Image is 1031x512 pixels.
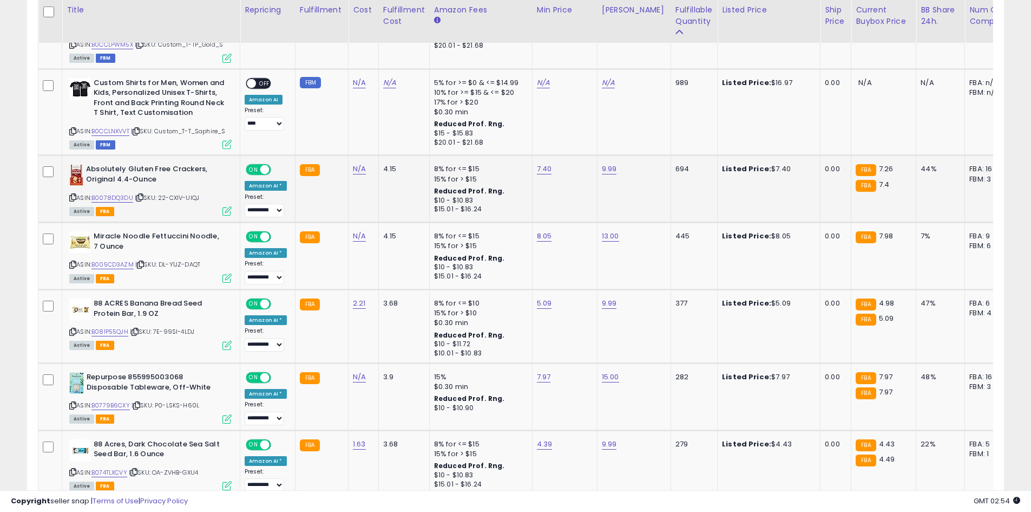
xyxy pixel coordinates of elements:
div: 0.00 [825,231,843,241]
div: seller snap | | [11,496,188,507]
small: FBA [856,164,876,176]
span: All listings currently available for purchase on Amazon [69,54,94,63]
span: OFF [270,165,287,174]
div: 44% [921,164,956,174]
div: ASIN: [69,231,232,282]
span: ON [247,440,260,449]
span: All listings currently available for purchase on Amazon [69,207,94,216]
div: 47% [921,299,956,308]
div: $0.30 min [434,107,524,117]
b: Custom Shirts for Men, Women and Kids, Personalized Unisex T-Shirts, Front and Back Printing Roun... [94,78,225,121]
img: 41sIc1WqP+L._SL40_.jpg [69,231,91,253]
span: FBM [96,54,115,63]
div: $15.01 - $16.24 [434,272,524,281]
div: 989 [675,78,709,88]
a: N/A [383,77,396,88]
a: N/A [602,77,615,88]
div: Preset: [245,401,287,425]
small: FBA [300,164,320,176]
div: ASIN: [69,372,232,423]
small: FBA [856,299,876,310]
div: $8.05 [722,231,812,241]
div: ASIN: [69,439,232,490]
div: FBA: 16 [969,372,1005,382]
div: Cost [353,4,374,16]
div: Amazon AI * [245,248,287,258]
strong: Copyright [11,496,50,506]
div: FBA: 16 [969,164,1005,174]
a: 15.00 [602,372,619,383]
div: Repricing [245,4,291,16]
span: All listings currently available for purchase on Amazon [69,341,94,350]
a: 4.39 [537,439,553,450]
div: 7% [921,231,956,241]
div: Preset: [245,193,287,218]
span: 7.97 [879,387,893,397]
div: 22% [921,439,956,449]
div: FBA: 5 [969,439,1005,449]
div: 0.00 [825,372,843,382]
div: $0.30 min [434,318,524,328]
a: B005CD3AZM [91,260,134,269]
b: Reduced Prof. Rng. [434,330,505,340]
small: FBA [856,231,876,243]
span: ON [247,165,260,174]
a: 9.99 [602,439,617,450]
b: Reduced Prof. Rng. [434,394,505,403]
small: FBA [856,372,876,384]
small: FBA [300,439,320,451]
span: 7.98 [879,231,894,241]
a: N/A [353,164,366,174]
div: 4.15 [383,164,421,174]
span: FBM [96,140,115,150]
span: ON [247,373,260,383]
span: | SKU: 7E-99SI-4LDJ [130,327,194,336]
b: Listed Price: [722,439,771,449]
b: Listed Price: [722,298,771,308]
span: OFF [270,232,287,242]
div: Amazon Fees [434,4,528,16]
div: $20.01 - $21.68 [434,138,524,147]
img: 41EhlppOsML._SL40_.jpg [69,78,91,100]
div: Fulfillment Cost [383,4,425,27]
small: FBA [856,314,876,326]
a: B0779B6CXY [91,401,130,410]
div: 445 [675,231,709,241]
div: 0.00 [825,439,843,449]
div: 0.00 [825,164,843,174]
b: Reduced Prof. Rng. [434,119,505,128]
div: ASIN: [69,299,232,349]
a: N/A [353,231,366,242]
div: 8% for <= $15 [434,231,524,241]
small: FBA [856,387,876,399]
div: 0.00 [825,78,843,88]
span: All listings currently available for purchase on Amazon [69,414,94,424]
b: 88 ACRES Banana Bread Seed Protein Bar, 1.9 OZ [94,299,225,321]
div: 15% [434,372,524,382]
small: Amazon Fees. [434,16,441,25]
a: 9.99 [602,164,617,174]
b: Listed Price: [722,372,771,382]
span: OFF [270,300,287,309]
div: 15% for > $10 [434,308,524,318]
span: FBA [96,274,114,283]
div: Num of Comp. [969,4,1009,27]
b: Reduced Prof. Rng. [434,186,505,196]
div: 282 [675,372,709,382]
div: FBM: n/a [969,88,1005,98]
small: FBA [300,231,320,243]
div: FBM: 1 [969,449,1005,459]
img: 31y-OzlopUL._SL40_.jpg [69,299,91,320]
b: 88 Acres, Dark Chocolate Sea Salt Seed Bar, 1.6 Ounce [94,439,225,462]
div: Min Price [537,4,593,16]
div: $15.01 - $16.24 [434,205,524,214]
span: 4.98 [879,298,895,308]
div: FBA: 9 [969,231,1005,241]
div: Title [67,4,235,16]
a: 9.99 [602,298,617,309]
div: $0.30 min [434,382,524,392]
small: FBA [300,372,320,384]
div: $4.43 [722,439,812,449]
b: Absolutely Gluten Free Crackers, Original 4.4-Ounce [86,164,218,187]
div: $5.09 [722,299,812,308]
